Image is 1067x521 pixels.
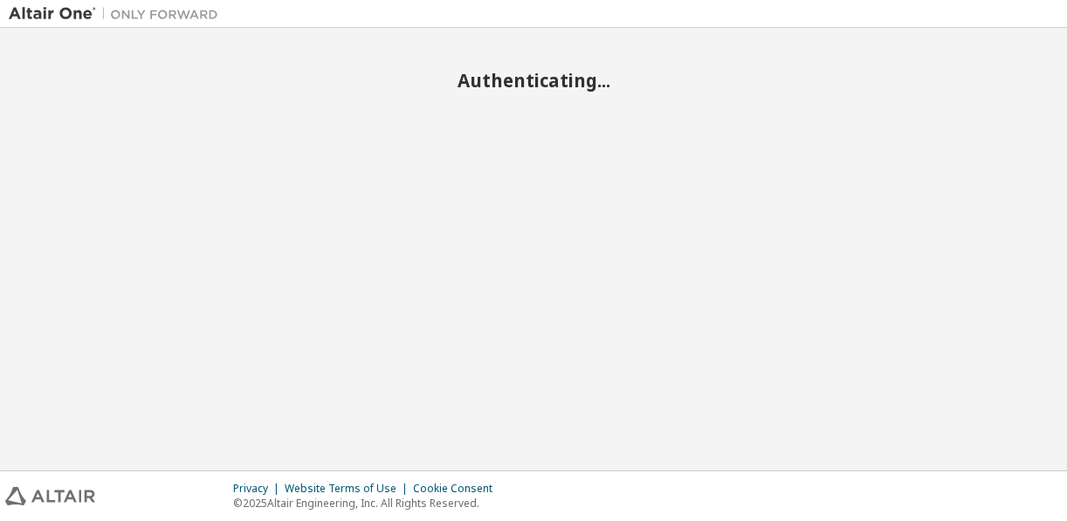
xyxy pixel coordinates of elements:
[9,5,227,23] img: Altair One
[413,482,503,496] div: Cookie Consent
[285,482,413,496] div: Website Terms of Use
[233,496,503,511] p: © 2025 Altair Engineering, Inc. All Rights Reserved.
[233,482,285,496] div: Privacy
[5,487,95,505] img: altair_logo.svg
[9,69,1058,92] h2: Authenticating...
